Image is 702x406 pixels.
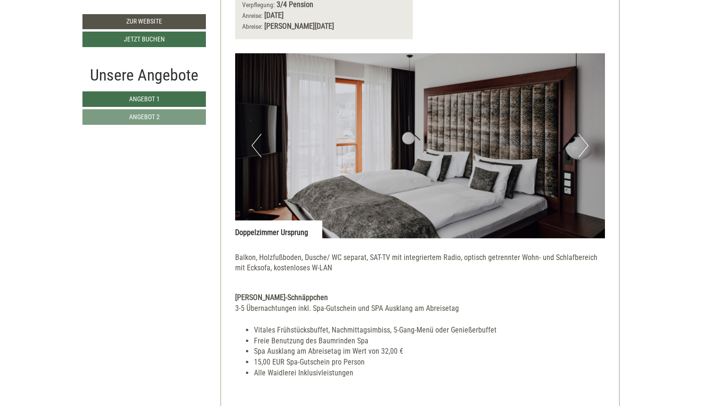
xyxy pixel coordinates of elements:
[235,292,605,303] div: [PERSON_NAME]-Schnäppchen
[235,220,322,238] div: Doppelzimmer Ursprung
[254,357,605,368] li: 15,00 EUR Spa-Gutschein pro Person
[254,336,605,347] li: Freie Benutzung des Baumrinden Spa
[264,22,334,31] b: [PERSON_NAME][DATE]
[254,346,605,357] li: Spa Ausklang am Abreisetag im Wert von 32,00 €
[579,134,588,157] button: Next
[129,113,160,121] span: Angebot 2
[235,252,605,274] p: Balkon, Holzfußboden, Dusche/ WC separat, SAT-TV mit integriertem Radio, optisch getrennter Wohn-...
[82,14,206,29] a: Zur Website
[129,95,160,103] span: Angebot 1
[242,12,262,19] small: Anreise:
[254,325,605,336] li: Vitales Frühstücksbuffet, Nachmittagsimbiss, 5-Gang-Menü oder Genießerbuffet
[264,11,284,20] b: [DATE]
[254,368,605,379] li: Alle Waidlerei Inklusivleistungen
[82,32,206,47] a: Jetzt buchen
[235,53,605,238] img: image
[252,134,261,157] button: Previous
[242,1,275,8] small: Verpflegung:
[235,303,605,314] div: 3-5 Übernachtungen inkl. Spa-Gutschein und SPA Ausklang am Abreisetag
[82,64,206,87] div: Unsere Angebote
[242,23,262,30] small: Abreise:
